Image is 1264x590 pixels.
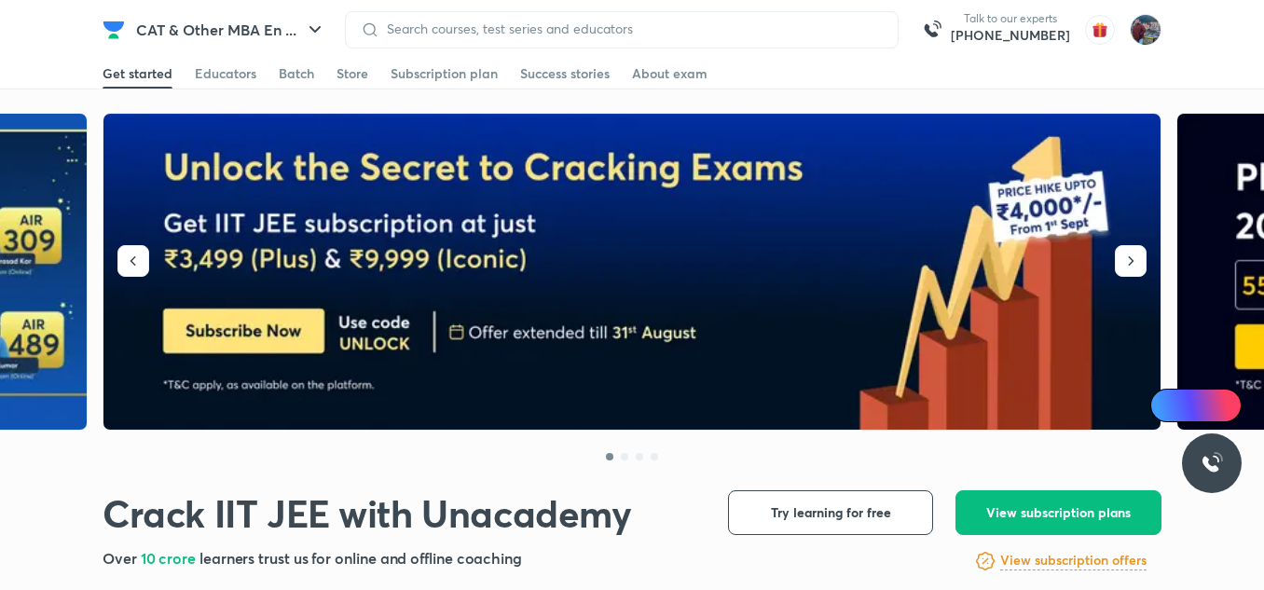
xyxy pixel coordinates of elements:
[951,26,1070,45] a: [PHONE_NUMBER]
[279,64,314,83] div: Batch
[391,64,498,83] div: Subscription plan
[771,503,891,522] span: Try learning for free
[337,59,368,89] a: Store
[520,64,610,83] div: Success stories
[103,548,141,568] span: Over
[103,490,632,536] h1: Crack IIT JEE with Unacademy
[1000,551,1147,570] h6: View subscription offers
[141,548,199,568] span: 10 crore
[1201,452,1223,474] img: ttu
[728,490,933,535] button: Try learning for free
[337,64,368,83] div: Store
[632,64,708,83] div: About exam
[632,59,708,89] a: About exam
[1150,389,1242,422] a: Ai Doubts
[379,21,883,36] input: Search courses, test series and educators
[279,59,314,89] a: Batch
[1130,14,1161,46] img: Prashant saluja
[195,59,256,89] a: Educators
[951,11,1070,26] p: Talk to our experts
[1000,550,1147,572] a: View subscription offers
[1181,398,1230,413] span: Ai Doubts
[103,19,125,41] img: Company Logo
[199,548,522,568] span: learners trust us for online and offline coaching
[125,11,337,48] button: CAT & Other MBA En ...
[1085,15,1115,45] img: avatar
[986,503,1131,522] span: View subscription plans
[1161,398,1176,413] img: Icon
[195,64,256,83] div: Educators
[103,64,172,83] div: Get started
[103,59,172,89] a: Get started
[914,11,951,48] img: call-us
[391,59,498,89] a: Subscription plan
[520,59,610,89] a: Success stories
[955,490,1161,535] button: View subscription plans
